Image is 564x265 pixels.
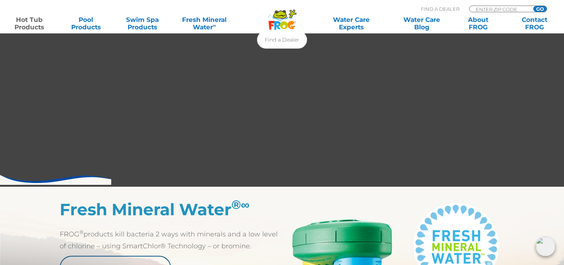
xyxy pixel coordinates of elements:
[121,16,164,31] a: Swim SpaProducts
[533,6,547,12] input: GO
[60,200,282,219] h2: Fresh Mineral Water
[79,229,83,235] sup: ®
[257,31,307,49] a: Find a Dealer
[536,237,555,256] img: openIcon
[456,16,500,31] a: AboutFROG
[241,197,250,212] em: ∞
[421,6,459,12] p: Find A Dealer
[7,16,51,31] a: Hot TubProducts
[60,228,282,252] p: FROG products kill bacteria 2 ways with minerals and a low level of chlorine – using SmartChlor® ...
[177,16,232,31] a: Fresh MineralWater∞
[475,6,525,12] input: Zip Code Form
[513,16,557,31] a: ContactFROG
[316,16,387,31] a: Water CareExperts
[212,23,216,28] sup: ∞
[64,16,108,31] a: PoolProducts
[231,197,250,212] sup: ®
[400,16,443,31] a: Water CareBlog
